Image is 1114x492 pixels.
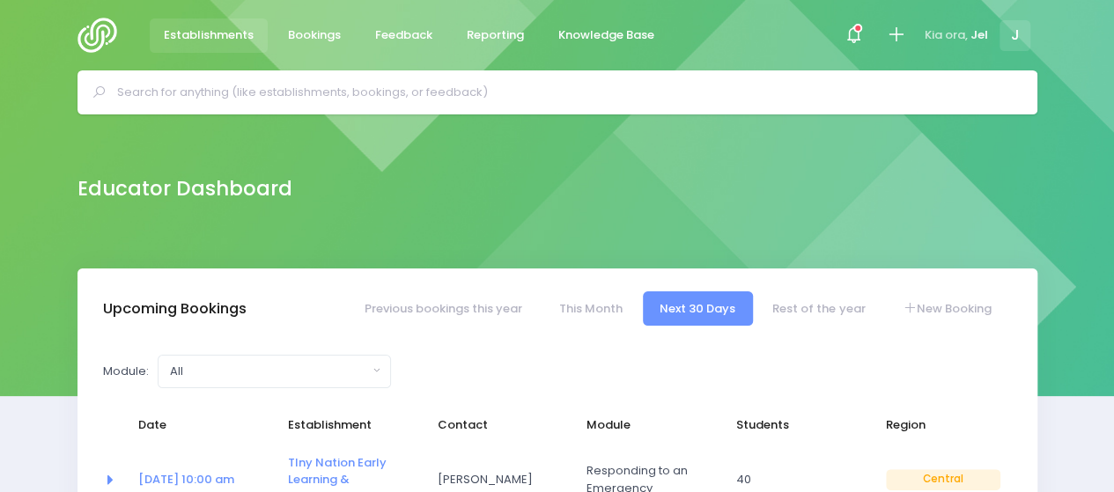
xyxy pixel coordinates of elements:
a: Bookings [274,18,356,53]
span: 40 [736,471,851,488]
label: Module: [103,363,149,380]
span: Contact [437,416,551,434]
span: Reporting [467,26,524,44]
a: Knowledge Base [544,18,669,53]
span: Kia ora, [925,26,968,44]
span: Jel [970,26,988,44]
span: Establishments [164,26,254,44]
a: [DATE] 10:00 am [138,471,234,488]
span: Region [886,416,1000,434]
input: Search for anything (like establishments, bookings, or feedback) [117,79,1013,106]
h3: Upcoming Bookings [103,300,247,318]
div: All [170,363,368,380]
a: Establishments [150,18,269,53]
span: J [1000,20,1030,51]
span: [PERSON_NAME] [437,471,551,488]
span: Central [886,469,1000,490]
span: Module [587,416,701,434]
span: Feedback [375,26,432,44]
a: Feedback [361,18,447,53]
a: This Month [542,291,639,326]
span: Bookings [288,26,341,44]
a: Reporting [453,18,539,53]
a: Next 30 Days [643,291,753,326]
span: Date [138,416,253,434]
span: Students [736,416,851,434]
a: Rest of the year [756,291,882,326]
a: Previous bookings this year [347,291,539,326]
img: Logo [77,18,128,53]
span: Knowledge Base [558,26,654,44]
button: All [158,355,391,388]
h2: Educator Dashboard [77,177,292,201]
a: New Booking [885,291,1008,326]
span: Establishment [288,416,402,434]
